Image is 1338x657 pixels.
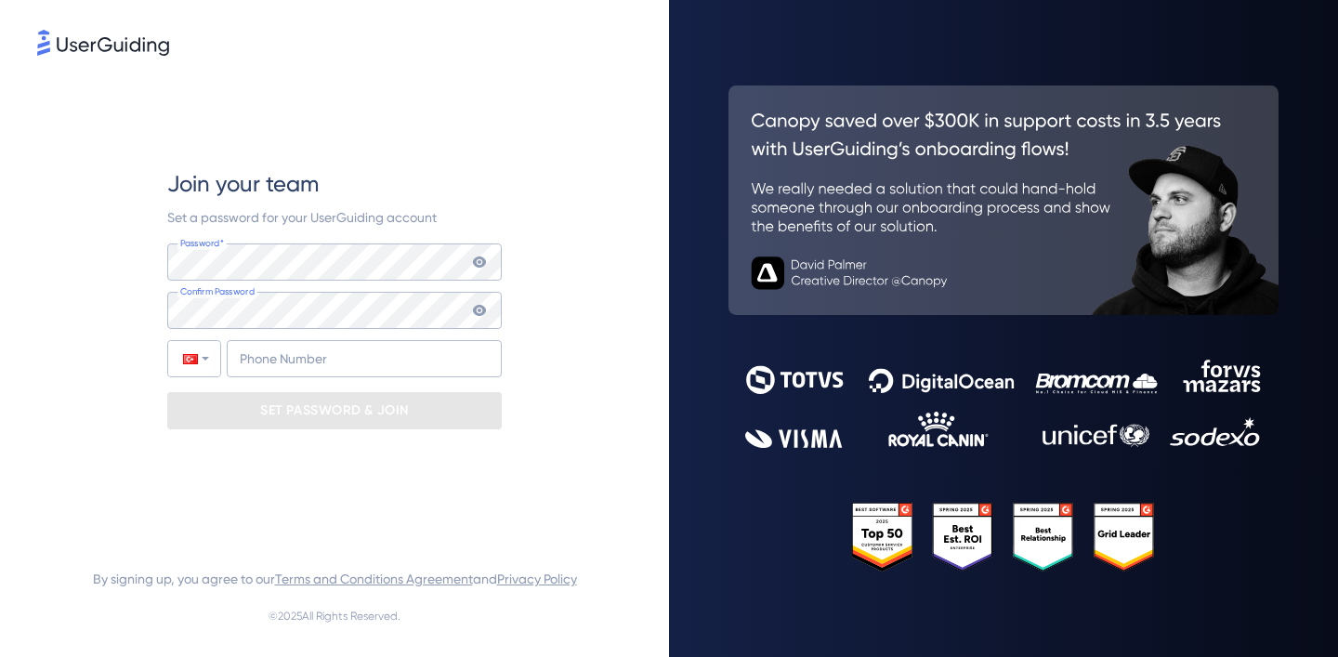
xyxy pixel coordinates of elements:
[167,169,319,199] span: Join your team
[275,572,473,586] a: Terms and Conditions Agreement
[93,568,577,590] span: By signing up, you agree to our and
[728,85,1279,316] img: 26c0aa7c25a843aed4baddd2b5e0fa68.svg
[37,30,169,56] img: 8faab4ba6bc7696a72372aa768b0286c.svg
[167,210,437,225] span: Set a password for your UserGuiding account
[269,605,400,627] span: © 2025 All Rights Reserved.
[260,396,409,426] p: SET PASSWORD & JOIN
[227,340,502,377] input: Phone Number
[168,341,220,376] div: Turkey: + 90
[497,572,577,586] a: Privacy Policy
[745,360,1262,448] img: 9302ce2ac39453076f5bc0f2f2ca889b.svg
[852,503,1155,572] img: 25303e33045975176eb484905ab012ff.svg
